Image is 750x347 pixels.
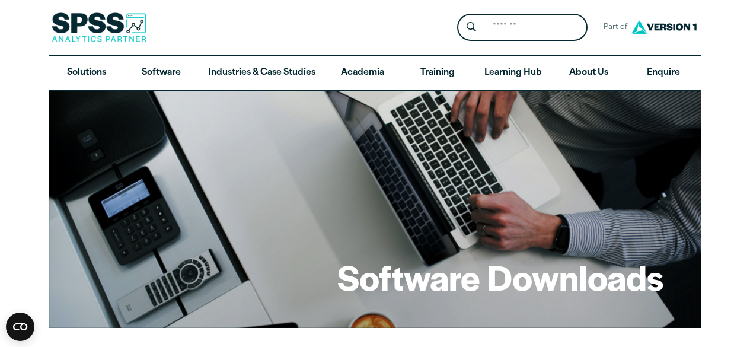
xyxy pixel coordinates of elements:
a: Software [124,56,199,90]
button: Search magnifying glass icon [460,17,482,39]
svg: Search magnifying glass icon [467,22,476,32]
nav: Desktop version of site main menu [49,56,701,90]
button: Open CMP widget [6,313,34,341]
a: Industries & Case Studies [199,56,325,90]
form: Site Header Search Form [457,14,588,42]
h1: Software Downloads [337,254,663,300]
a: Enquire [626,56,701,90]
span: Part of [597,19,628,36]
a: Training [400,56,474,90]
a: Solutions [49,56,124,90]
img: SPSS Analytics Partner [52,12,146,42]
a: About Us [551,56,626,90]
img: Version1 Logo [628,16,700,38]
a: Academia [325,56,400,90]
a: Learning Hub [475,56,551,90]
